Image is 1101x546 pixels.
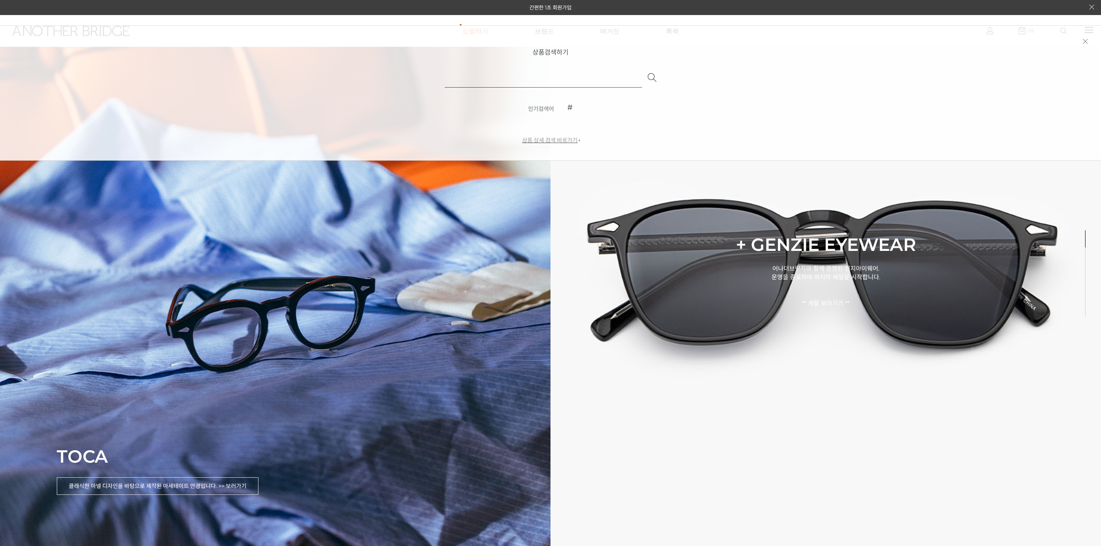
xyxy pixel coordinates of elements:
[57,445,258,467] p: TOCA
[600,15,619,46] a: 매거진
[669,259,983,312] p: 어나더브릿지와 함께 운영된 겐지아이웨어. 운영을 종료하며 마지막 세일을 시작합니다. ** 제품 보러가기 **
[522,137,581,143] a: 상품 상세 검색 바로가기
[462,15,488,46] a: 쇼핑하기
[528,103,554,113] strong: 인기검색어
[563,103,573,112] a: #
[57,477,258,495] p: 클래식한 아넬 디자인을 바탕으로 제작된 아세테이트 안경입니다. >> 보러가기
[666,15,679,46] a: 룩북
[421,47,680,56] h2: 상품검색하기
[535,15,554,46] a: 브랜드
[529,4,572,11] a: 간편한 1초 회원가입
[669,233,983,255] p: + GENZIE EYEWEAR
